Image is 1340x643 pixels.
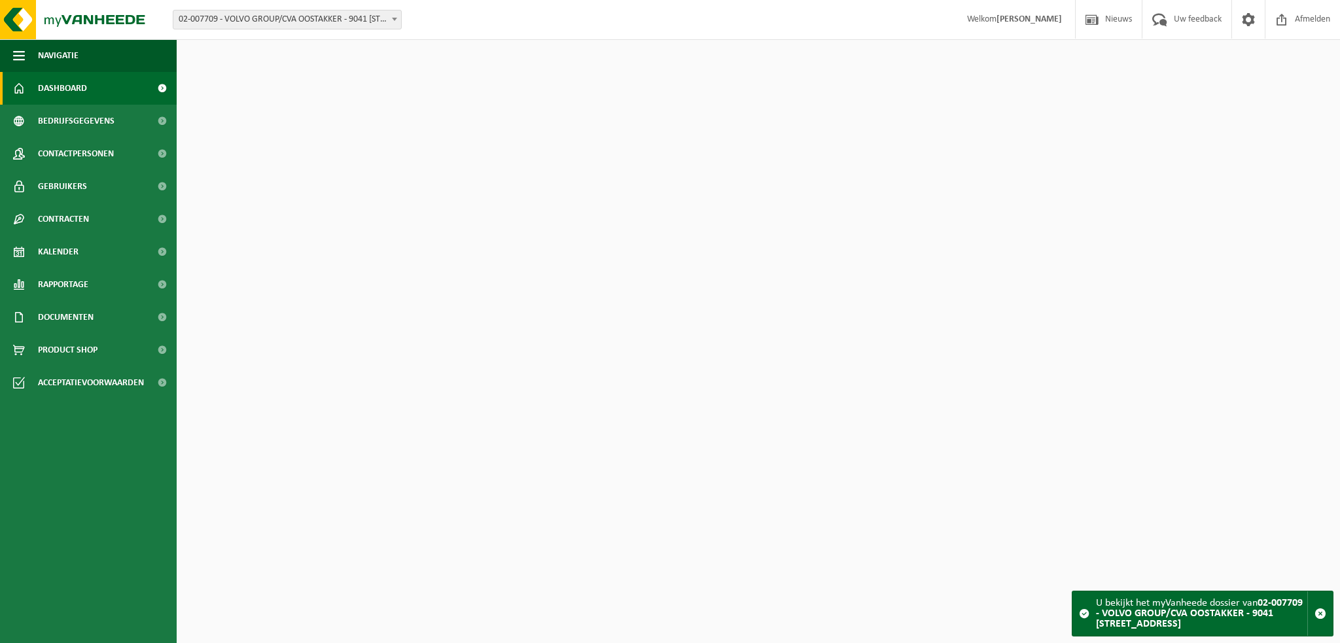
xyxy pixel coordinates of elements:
[38,39,79,72] span: Navigatie
[1096,598,1303,629] strong: 02-007709 - VOLVO GROUP/CVA OOSTAKKER - 9041 [STREET_ADDRESS]
[38,366,144,399] span: Acceptatievoorwaarden
[38,203,89,235] span: Contracten
[1096,591,1307,636] div: U bekijkt het myVanheede dossier van
[38,72,87,105] span: Dashboard
[38,137,114,170] span: Contactpersonen
[173,10,401,29] span: 02-007709 - VOLVO GROUP/CVA OOSTAKKER - 9041 OOSTAKKER, SMALLEHEERWEG 31
[38,105,115,137] span: Bedrijfsgegevens
[38,334,97,366] span: Product Shop
[173,10,402,29] span: 02-007709 - VOLVO GROUP/CVA OOSTAKKER - 9041 OOSTAKKER, SMALLEHEERWEG 31
[38,235,79,268] span: Kalender
[996,14,1062,24] strong: [PERSON_NAME]
[38,301,94,334] span: Documenten
[38,268,88,301] span: Rapportage
[38,170,87,203] span: Gebruikers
